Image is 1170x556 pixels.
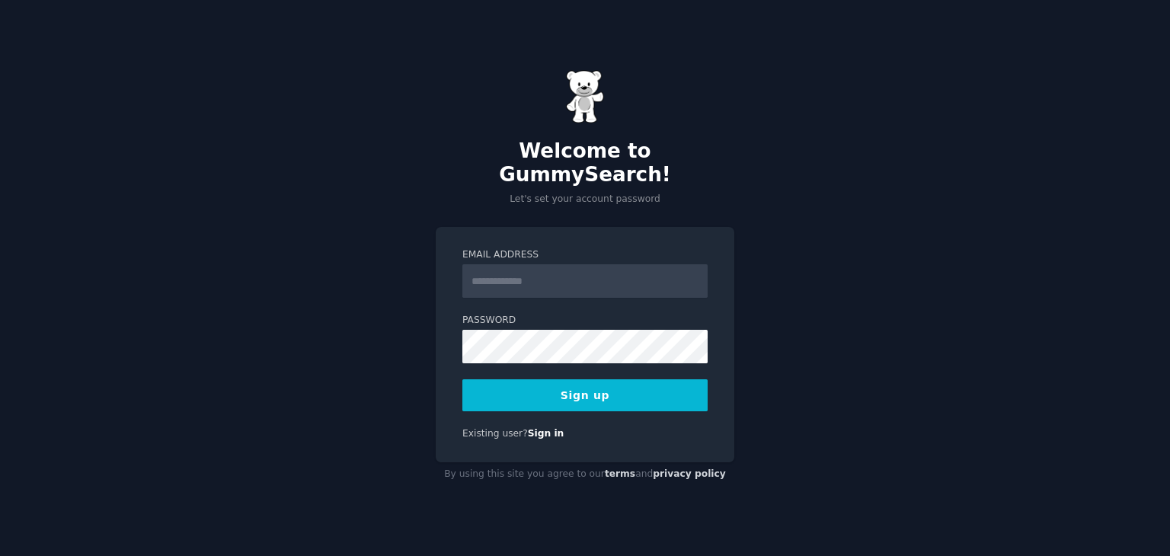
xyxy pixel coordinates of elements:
p: Let's set your account password [436,193,734,206]
a: privacy policy [653,468,726,479]
img: Gummy Bear [566,70,604,123]
a: Sign in [528,428,564,439]
label: Email Address [462,248,708,262]
button: Sign up [462,379,708,411]
h2: Welcome to GummySearch! [436,139,734,187]
label: Password [462,314,708,328]
div: By using this site you agree to our and [436,462,734,487]
a: terms [605,468,635,479]
span: Existing user? [462,428,528,439]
